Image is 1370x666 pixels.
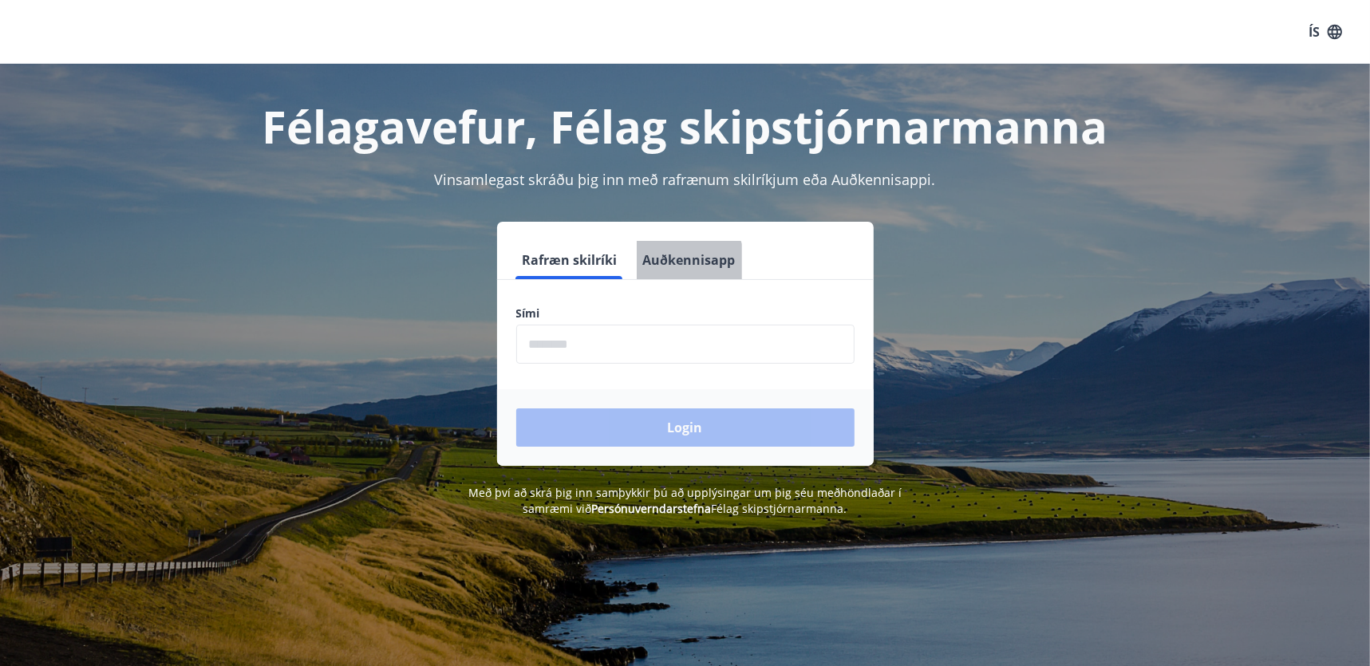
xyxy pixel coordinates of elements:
[1300,18,1351,46] button: ÍS
[592,501,712,516] a: Persónuverndarstefna
[637,241,742,279] button: Auðkennisapp
[130,96,1241,156] h1: Félagavefur, Félag skipstjórnarmanna
[516,241,624,279] button: Rafræn skilríki
[468,485,902,516] span: Með því að skrá þig inn samþykkir þú að upplýsingar um þig séu meðhöndlaðar í samræmi við Félag s...
[516,305,855,321] label: Sími
[435,170,936,189] span: Vinsamlegast skráðu þig inn með rafrænum skilríkjum eða Auðkennisappi.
